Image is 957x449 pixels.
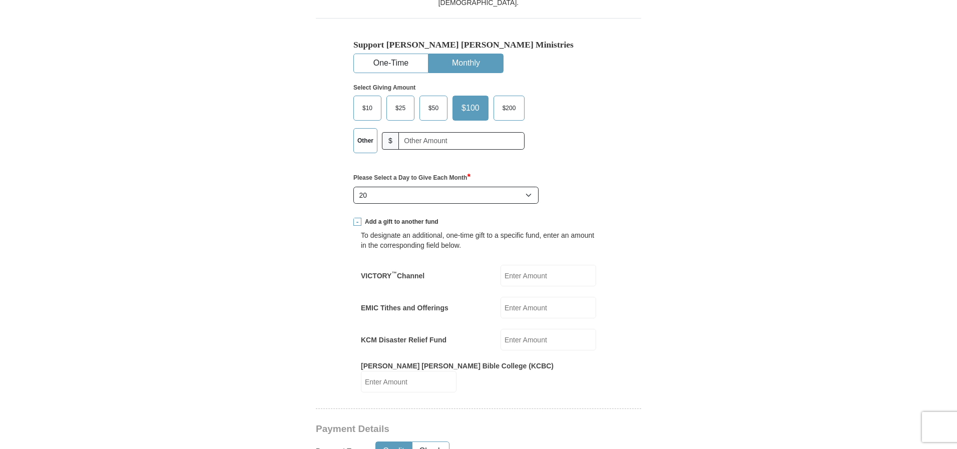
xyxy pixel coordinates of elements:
sup: ™ [391,270,397,276]
span: $50 [423,101,443,116]
label: [PERSON_NAME] [PERSON_NAME] Bible College (KCBC) [361,361,554,371]
span: $100 [456,101,485,116]
div: To designate an additional, one-time gift to a specific fund, enter an amount in the correspondin... [361,230,596,250]
span: $ [382,132,399,150]
input: Enter Amount [501,329,596,350]
span: $25 [390,101,410,116]
strong: Select Giving Amount [353,84,415,91]
label: VICTORY Channel [361,271,424,281]
span: $200 [498,101,521,116]
span: $10 [357,101,377,116]
label: EMIC Tithes and Offerings [361,303,448,313]
label: Other [354,129,377,153]
h3: Payment Details [316,423,571,435]
input: Enter Amount [361,371,456,392]
span: Add a gift to another fund [361,218,438,226]
input: Enter Amount [501,297,596,318]
strong: Please Select a Day to Give Each Month [353,174,470,181]
input: Enter Amount [501,265,596,286]
label: KCM Disaster Relief Fund [361,335,446,345]
button: Monthly [429,54,503,73]
h5: Support [PERSON_NAME] [PERSON_NAME] Ministries [353,40,604,50]
input: Other Amount [398,132,525,150]
button: One-Time [354,54,428,73]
